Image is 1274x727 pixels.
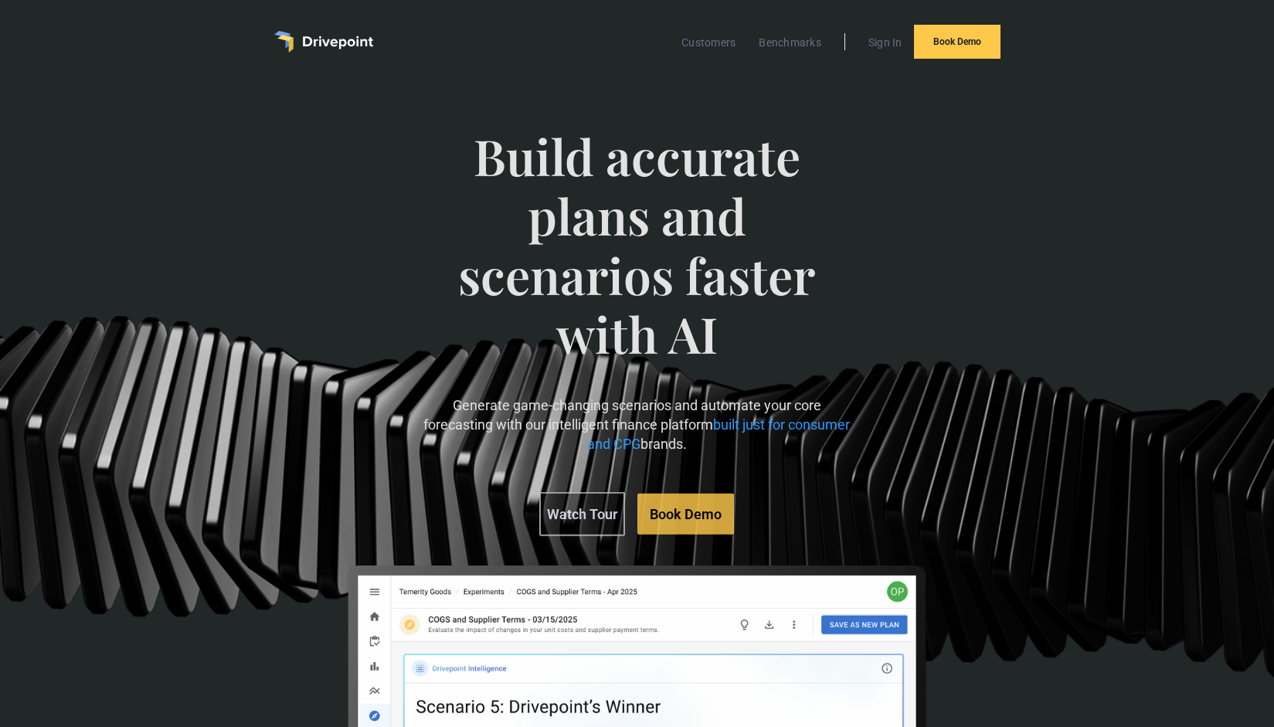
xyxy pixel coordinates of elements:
a: Benchmarks [751,32,829,53]
span: built just for consumer and CPG [587,417,851,453]
a: Watch Tour [539,492,625,536]
a: Customers [674,32,743,53]
a: Book Demo [637,494,734,535]
a: home [274,31,373,53]
span: Build accurate plans and scenarios faster with AI [419,127,855,395]
a: Sign In [861,32,910,53]
p: Generate game-changing scenarios and automate your core forecasting with our intelligent finance ... [419,396,855,455]
a: Book Demo [914,25,1001,59]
